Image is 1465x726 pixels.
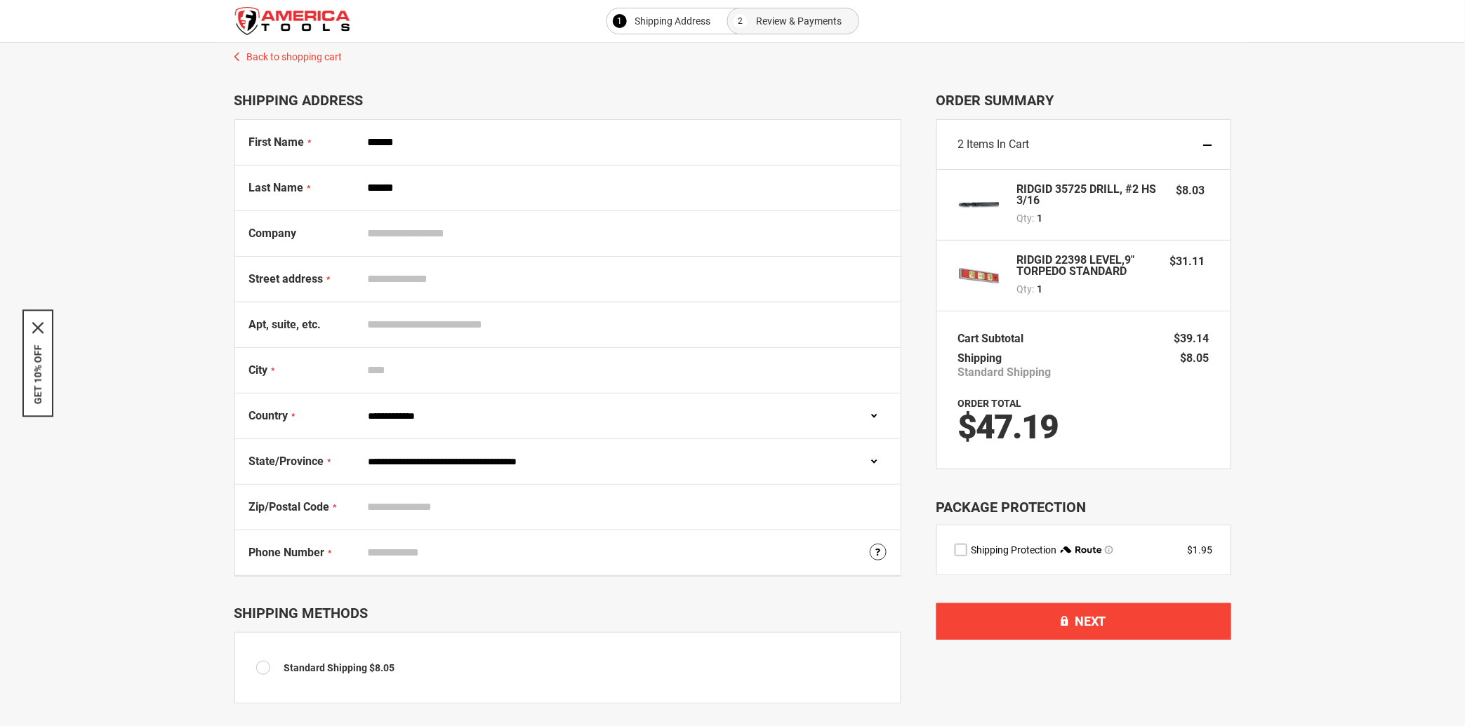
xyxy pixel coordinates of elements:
[220,43,1245,64] a: Back to shopping cart
[284,662,368,673] span: Standard Shipping
[32,344,44,404] button: GET 10% OFF
[967,137,1030,151] span: Items in Cart
[756,13,842,29] span: Review & Payments
[958,137,964,151] span: 2
[249,546,325,559] span: Phone Number
[249,363,268,377] span: City
[1170,255,1205,268] span: $31.11
[936,92,1231,109] span: Order Summary
[249,135,305,149] span: First Name
[1174,332,1209,345] span: $39.14
[234,605,901,621] div: Shipping Methods
[370,662,395,673] span: $8.05
[1017,283,1033,295] span: Qty
[32,322,44,333] button: Close
[1176,184,1205,197] span: $8.03
[1017,213,1033,224] span: Qty
[32,322,44,333] svg: close icon
[249,318,321,331] span: Apt, suite, etc.
[958,398,1022,409] strong: Order Total
[1188,543,1213,557] div: $1.95
[958,407,1059,447] span: $47.19
[635,13,711,29] span: Shipping Address
[936,603,1231,640] button: Next
[1017,255,1157,277] strong: RIDGID 22398 LEVEL,9" TORPEDO STANDARD
[958,184,1000,226] img: RIDGID 35725 DRILL, #2 HS 3/16
[958,329,1031,349] th: Cart Subtotal
[972,544,1057,556] span: Shipping Protection
[249,409,289,422] span: Country
[1038,282,1043,296] span: 1
[1181,351,1209,365] span: $8.05
[249,500,330,513] span: Zip/Postal Code
[249,455,324,468] span: State/Province
[234,92,901,109] div: Shipping Address
[1017,184,1163,206] strong: RIDGID 35725 DRILL, #2 HS 3/16
[958,351,1002,365] span: Shipping
[617,13,622,29] span: 1
[249,181,304,194] span: Last Name
[234,7,350,35] a: store logo
[1105,546,1113,554] span: Learn more
[249,272,324,285] span: Street address
[249,227,297,240] span: Company
[1075,614,1106,628] span: Next
[958,365,1052,379] span: Standard Shipping
[1038,211,1043,225] span: 1
[955,543,1213,557] div: route shipping protection selector element
[958,255,1000,297] img: RIDGID 22398 LEVEL,9" TORPEDO STANDARD
[234,7,350,35] img: America Tools
[936,497,1231,518] div: Package Protection
[738,13,743,29] span: 2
